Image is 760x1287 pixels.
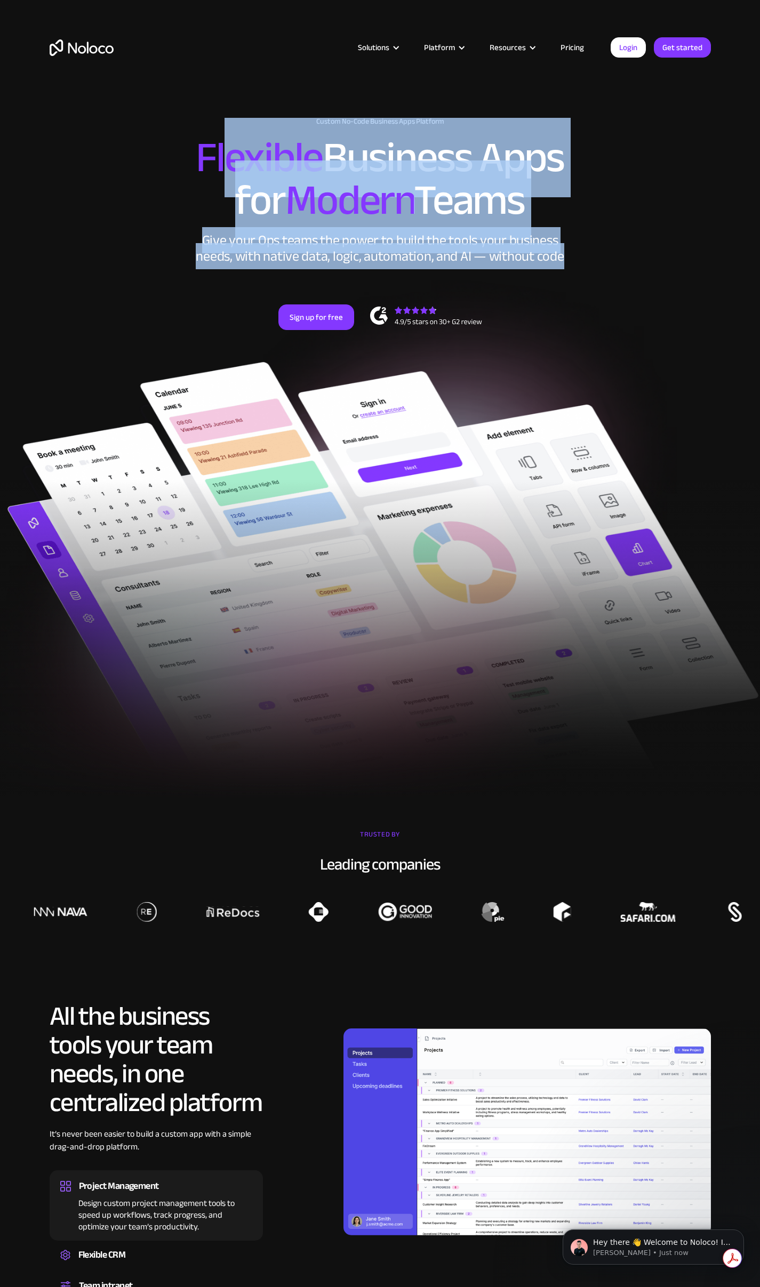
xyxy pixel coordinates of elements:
a: Get started [654,37,711,58]
div: Solutions [345,41,411,54]
div: Platform [424,41,455,54]
div: Resources [476,41,547,54]
div: Platform [411,41,476,54]
div: Flexible CRM [78,1247,126,1263]
h2: Business Apps for Teams [50,136,711,222]
a: home [50,39,114,56]
a: Login [611,37,646,58]
div: Create a custom CRM that you can adapt to your business’s needs, centralize your workflows, and m... [60,1263,252,1266]
div: Give your Ops teams the power to build the tools your business needs, with native data, logic, au... [194,232,567,264]
a: Pricing [547,41,597,54]
div: Design custom project management tools to speed up workflows, track progress, and optimize your t... [60,1194,252,1233]
div: Solutions [358,41,389,54]
a: Sign up for free [278,304,354,330]
h2: All the business tools your team needs, in one centralized platform [50,1002,263,1117]
h1: Custom No-Code Business Apps Platform [50,117,711,126]
span: Flexible [196,118,323,197]
div: Resources [490,41,526,54]
span: Modern [285,160,414,240]
div: It’s never been easier to build a custom app with a simple drag-and-drop platform. [50,1128,263,1169]
iframe: Intercom notifications message [547,1207,760,1282]
div: Project Management [79,1178,159,1194]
